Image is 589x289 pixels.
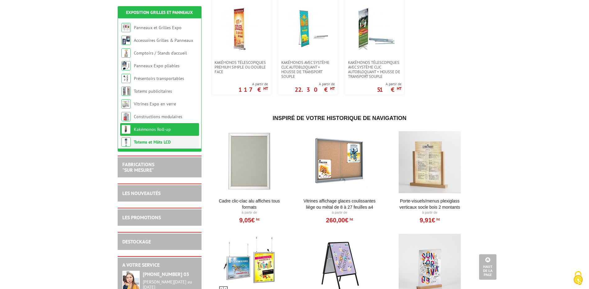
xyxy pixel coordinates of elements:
[122,161,154,173] a: FABRICATIONS"Sur Mesure"
[345,60,405,79] a: Kakémonos télescopiques avec système clic autobloquant + housse de transport souple
[377,88,401,91] p: 51 €
[326,218,353,222] a: 260,00€HT
[570,270,586,286] img: Cookies (fenêtre modale)
[121,36,131,45] img: Accessoires Grilles & Panneaux
[134,88,172,94] a: Totems publicitaires
[301,210,378,215] p: À partir de
[273,115,406,121] span: Inspiré de votre historique de navigation
[122,190,161,196] a: LES NOUVEAUTÉS
[239,218,259,222] a: 9,05€HT
[435,217,440,221] sup: HT
[121,87,131,96] img: Totems publicitaires
[479,254,496,280] a: Haut de la page
[301,198,378,210] a: Vitrines affichage glaces coulissantes liège ou métal de 8 à 27 feuilles A4
[348,217,353,221] sup: HT
[134,139,171,145] a: Totems et Mâts LCD
[211,210,288,215] p: À partir de
[397,86,401,91] sup: HT
[215,60,268,74] span: Kakémonos télescopiques Premium simple ou double face
[419,218,440,222] a: 9,91€HT
[377,82,401,87] span: A partir de
[392,198,468,210] a: Porte-Visuels/Menus Plexiglass Verticaux Socle Bois 2 Montants
[134,50,187,56] a: Comptoirs / Stands d'accueil
[126,10,193,15] a: Exposition Grilles et Panneaux
[134,76,184,81] a: Présentoirs transportables
[121,48,131,58] img: Comptoirs / Stands d'accueil
[122,214,161,220] a: LES PROMOTIONS
[122,238,151,245] a: DESTOCKAGE
[121,23,131,32] img: Panneaux et Grilles Expo
[134,63,179,69] a: Panneaux Expo pliables
[122,262,197,268] h2: A votre service
[211,198,288,210] a: Cadre Clic-Clac Alu affiches tous formats
[353,7,396,51] img: Kakémonos télescopiques avec système clic autobloquant + housse de transport souple
[121,74,131,83] img: Présentoirs transportables
[295,88,335,91] p: 22.30 €
[134,101,176,107] a: Vitrines Expo en verre
[392,210,468,215] p: À partir de
[255,217,259,221] sup: HT
[281,60,335,79] span: kakémonos avec système clic autobloquant + housse de transport souple
[295,82,335,87] span: A partir de
[134,38,193,43] a: Accessoires Grilles & Panneaux
[121,61,131,70] img: Panneaux Expo pliables
[134,114,182,119] a: Constructions modulaires
[143,271,189,277] strong: [PHONE_NUMBER] 03
[134,25,182,30] a: Panneaux et Grilles Expo
[330,86,335,91] sup: HT
[278,60,338,79] a: kakémonos avec système clic autobloquant + housse de transport souple
[567,268,589,289] button: Cookies (fenêtre modale)
[121,112,131,121] img: Constructions modulaires
[286,7,330,51] img: kakémonos avec système clic autobloquant + housse de transport souple
[348,60,401,79] span: Kakémonos télescopiques avec système clic autobloquant + housse de transport souple
[134,127,171,132] a: Kakémonos Roll-up
[121,99,131,109] img: Vitrines Expo en verre
[238,88,268,91] p: 117 €
[220,7,263,51] img: Kakémonos télescopiques Premium simple ou double face
[211,60,271,74] a: Kakémonos télescopiques Premium simple ou double face
[263,86,268,91] sup: HT
[121,125,131,134] img: Kakémonos Roll-up
[238,82,268,87] span: A partir de
[121,137,131,147] img: Totems et Mâts LCD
